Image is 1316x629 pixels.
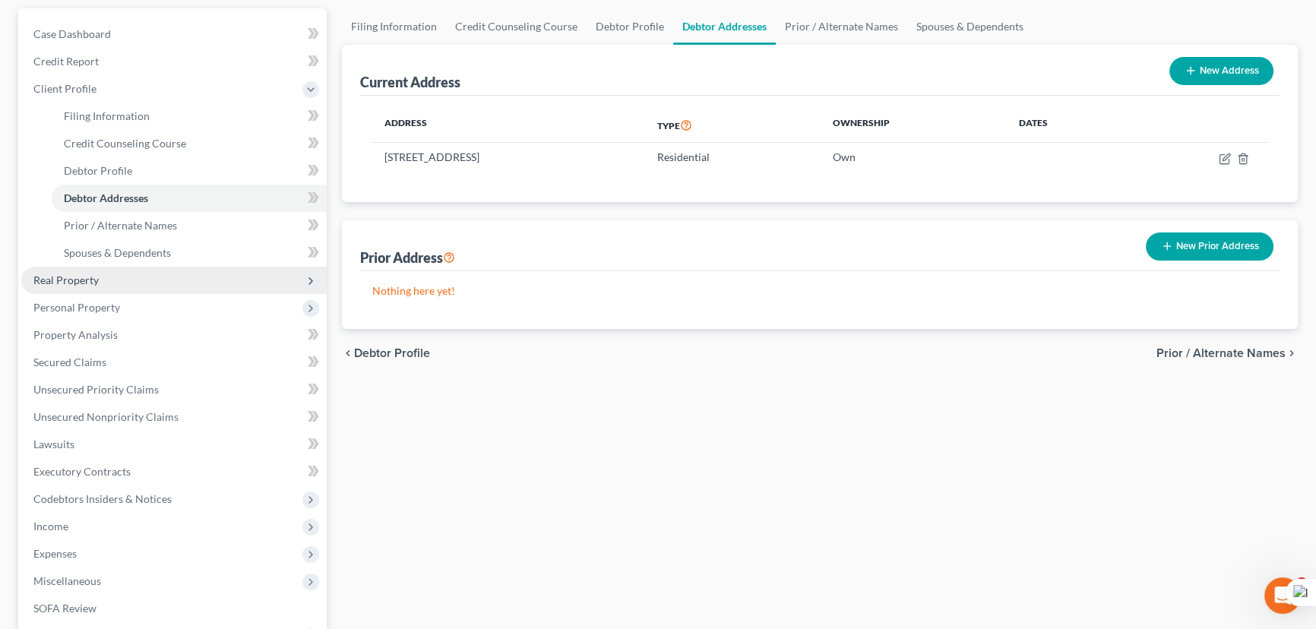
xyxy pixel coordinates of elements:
[446,8,587,45] a: Credit Counseling Course
[360,248,455,267] div: Prior Address
[64,246,171,259] span: Spouses & Dependents
[587,8,673,45] a: Debtor Profile
[1295,577,1308,589] span: 3
[673,8,776,45] a: Debtor Addresses
[33,27,111,40] span: Case Dashboard
[645,143,821,172] td: Residential
[360,73,460,91] div: Current Address
[33,273,99,286] span: Real Property
[21,376,327,403] a: Unsecured Priority Claims
[645,108,821,143] th: Type
[1156,347,1286,359] span: Prior / Alternate Names
[776,8,907,45] a: Prior / Alternate Names
[33,465,131,478] span: Executory Contracts
[21,595,327,622] a: SOFA Review
[33,547,77,560] span: Expenses
[64,137,186,150] span: Credit Counseling Course
[52,212,327,239] a: Prior / Alternate Names
[52,239,327,267] a: Spouses & Dependents
[52,103,327,130] a: Filing Information
[33,438,74,450] span: Lawsuits
[1286,347,1298,359] i: chevron_right
[64,109,150,122] span: Filing Information
[342,347,354,359] i: chevron_left
[21,458,327,485] a: Executory Contracts
[21,21,327,48] a: Case Dashboard
[372,143,645,172] td: [STREET_ADDRESS]
[33,574,101,587] span: Miscellaneous
[33,82,96,95] span: Client Profile
[33,55,99,68] span: Credit Report
[1264,577,1301,614] iframe: Intercom live chat
[64,164,132,177] span: Debtor Profile
[33,520,68,533] span: Income
[372,283,1267,299] p: Nothing here yet!
[33,410,179,423] span: Unsecured Nonpriority Claims
[1007,108,1128,143] th: Dates
[52,157,327,185] a: Debtor Profile
[372,108,645,143] th: Address
[52,185,327,212] a: Debtor Addresses
[21,431,327,458] a: Lawsuits
[33,328,118,341] span: Property Analysis
[33,383,159,396] span: Unsecured Priority Claims
[354,347,430,359] span: Debtor Profile
[21,48,327,75] a: Credit Report
[821,143,1007,172] td: Own
[33,301,120,314] span: Personal Property
[21,349,327,376] a: Secured Claims
[1169,57,1273,85] button: New Address
[64,219,177,232] span: Prior / Alternate Names
[33,356,106,368] span: Secured Claims
[821,108,1007,143] th: Ownership
[33,492,172,505] span: Codebtors Insiders & Notices
[342,347,430,359] button: chevron_left Debtor Profile
[21,321,327,349] a: Property Analysis
[21,403,327,431] a: Unsecured Nonpriority Claims
[33,602,96,615] span: SOFA Review
[52,130,327,157] a: Credit Counseling Course
[64,191,148,204] span: Debtor Addresses
[907,8,1033,45] a: Spouses & Dependents
[342,8,446,45] a: Filing Information
[1156,347,1298,359] button: Prior / Alternate Names chevron_right
[1146,232,1273,261] button: New Prior Address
